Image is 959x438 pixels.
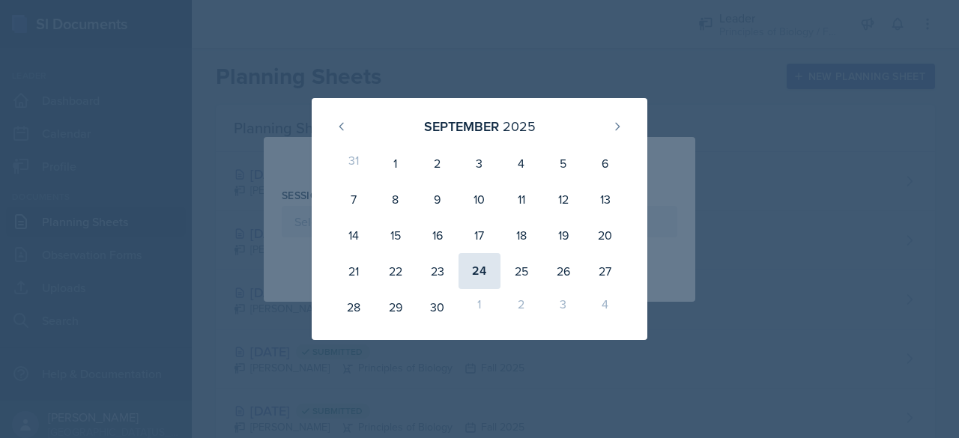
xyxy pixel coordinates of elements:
[333,181,375,217] div: 7
[542,217,584,253] div: 19
[459,181,500,217] div: 10
[542,181,584,217] div: 12
[503,116,536,136] div: 2025
[417,217,459,253] div: 16
[417,289,459,325] div: 30
[375,181,417,217] div: 8
[500,253,542,289] div: 25
[333,289,375,325] div: 28
[375,217,417,253] div: 15
[375,289,417,325] div: 29
[500,289,542,325] div: 2
[459,217,500,253] div: 17
[333,253,375,289] div: 21
[333,145,375,181] div: 31
[375,253,417,289] div: 22
[417,253,459,289] div: 23
[584,289,626,325] div: 4
[424,116,499,136] div: September
[500,181,542,217] div: 11
[333,217,375,253] div: 14
[542,145,584,181] div: 5
[584,253,626,289] div: 27
[417,181,459,217] div: 9
[459,289,500,325] div: 1
[459,253,500,289] div: 24
[584,145,626,181] div: 6
[500,145,542,181] div: 4
[417,145,459,181] div: 2
[459,145,500,181] div: 3
[375,145,417,181] div: 1
[584,181,626,217] div: 13
[542,289,584,325] div: 3
[500,217,542,253] div: 18
[584,217,626,253] div: 20
[542,253,584,289] div: 26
